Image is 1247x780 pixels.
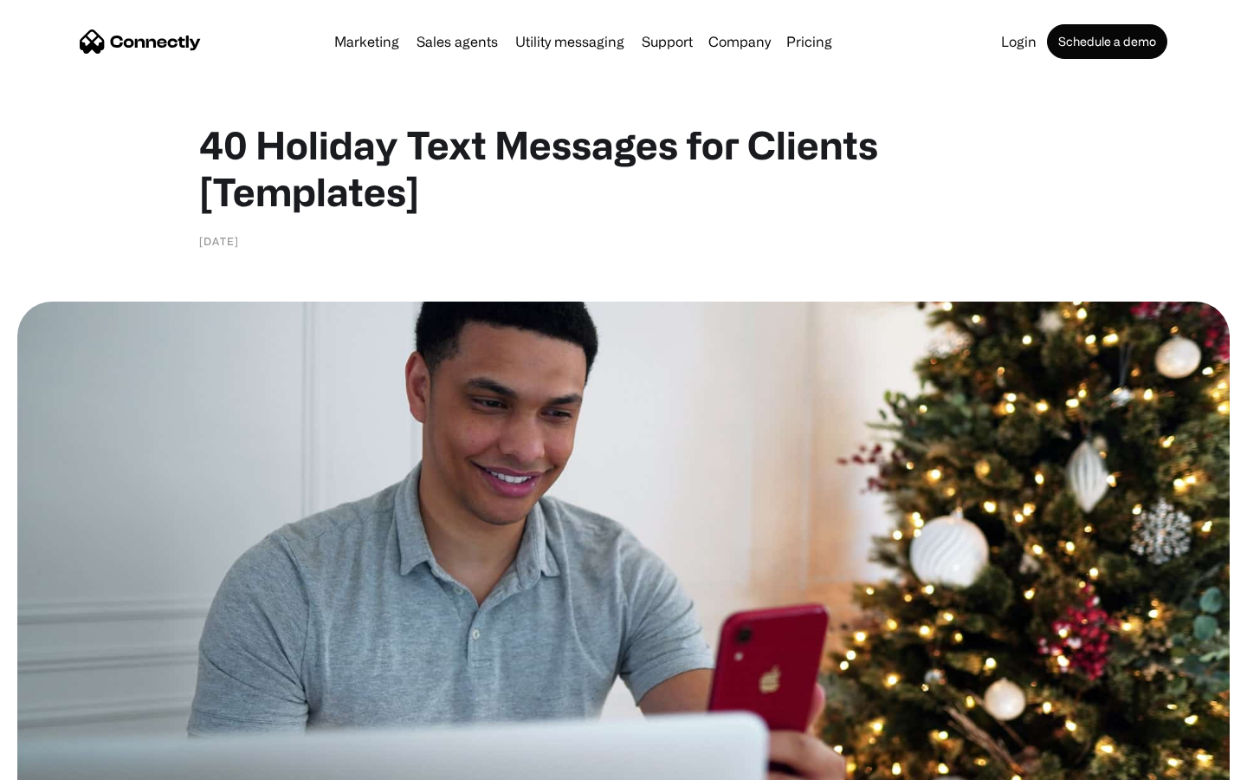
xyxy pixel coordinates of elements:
div: Company [708,29,771,54]
a: Utility messaging [508,35,631,49]
a: Pricing [779,35,839,49]
a: Support [635,35,700,49]
ul: Language list [35,750,104,774]
div: [DATE] [199,232,239,250]
a: Sales agents [410,35,505,49]
aside: Language selected: English [17,750,104,774]
h1: 40 Holiday Text Messages for Clients [Templates] [199,121,1048,215]
a: Schedule a demo [1047,24,1167,59]
a: Login [994,35,1043,49]
a: Marketing [327,35,406,49]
